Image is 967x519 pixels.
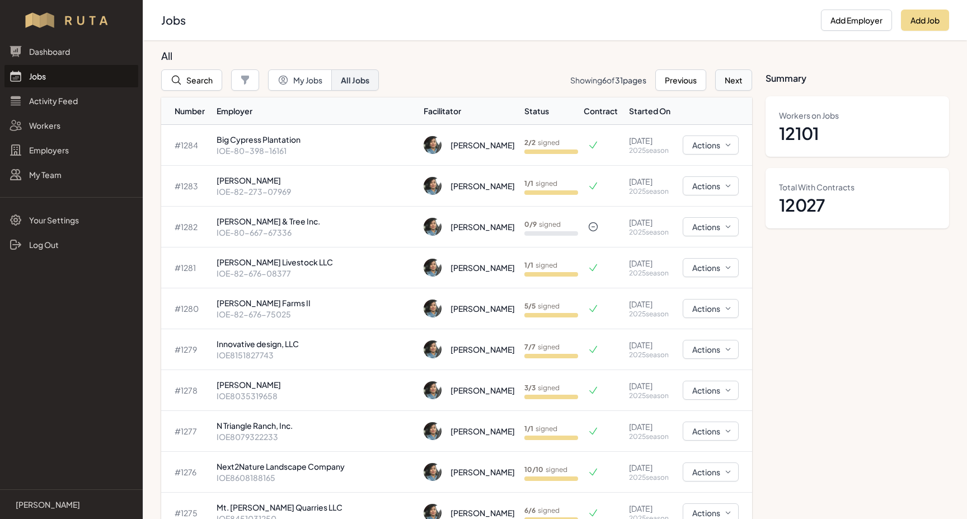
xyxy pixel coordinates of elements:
div: [PERSON_NAME] [450,262,515,273]
p: 2025 season [629,228,671,237]
dt: Total With Contracts [779,181,936,193]
p: IOE-82-676-75025 [217,308,415,320]
a: Dashboard [4,40,138,63]
p: [PERSON_NAME] Livestock LLC [217,256,415,268]
div: [PERSON_NAME] [450,507,515,518]
button: Actions [683,258,739,277]
button: Search [161,69,222,91]
p: [PERSON_NAME] [217,175,415,186]
b: 10 / 10 [524,465,543,474]
b: 2 / 2 [524,138,536,147]
p: [DATE] [629,258,671,269]
td: # 1283 [161,166,212,207]
a: My Team [4,163,138,186]
th: Facilitator [419,97,520,125]
div: [PERSON_NAME] [450,426,515,437]
nav: Pagination [570,69,752,91]
p: 2025 season [629,391,671,400]
img: Workflow [24,11,119,29]
dd: 12027 [779,195,936,215]
p: IOE-82-273-07969 [217,186,415,197]
a: Your Settings [4,209,138,231]
h2: Jobs [161,12,812,28]
p: signed [524,384,560,392]
a: Employers [4,139,138,161]
p: signed [524,506,560,515]
p: [PERSON_NAME] Farms II [217,297,415,308]
div: [PERSON_NAME] [450,385,515,396]
a: Workers [4,114,138,137]
p: [DATE] [629,298,671,310]
button: Actions [683,217,739,236]
p: signed [524,465,567,474]
th: Contract [583,97,625,125]
td: # 1280 [161,288,212,329]
p: [DATE] [629,217,671,228]
p: [PERSON_NAME] [217,379,415,390]
p: signed [524,424,557,433]
th: Employer [212,97,419,125]
a: [PERSON_NAME] [9,499,134,510]
a: Activity Feed [4,90,138,112]
a: Log Out [4,233,138,256]
p: Big Cypress Plantation [217,134,415,145]
div: [PERSON_NAME] [450,180,515,191]
p: [DATE] [629,135,671,146]
p: IOE8035319658 [217,390,415,401]
p: Mt. [PERSON_NAME] Quarries LLC [217,502,415,513]
button: Add Job [901,10,949,31]
button: Actions [683,381,739,400]
b: 0 / 9 [524,220,537,228]
b: 6 / 6 [524,506,536,515]
p: signed [524,138,560,147]
h3: Summary [766,49,949,85]
p: [DATE] [629,339,671,350]
td: # 1282 [161,207,212,247]
b: 3 / 3 [524,384,536,392]
button: All Jobs [331,69,379,91]
p: signed [524,261,557,270]
div: [PERSON_NAME] [450,344,515,355]
button: Actions [683,135,739,155]
p: Showing of [570,74,646,86]
td: # 1281 [161,247,212,288]
p: IOE8079322233 [217,431,415,442]
td: # 1279 [161,329,212,370]
p: signed [524,343,560,352]
button: Actions [683,340,739,359]
p: 2025 season [629,350,671,359]
p: Next2Nature Landscape Company [217,461,415,472]
td: # 1276 [161,452,212,493]
p: [DATE] [629,380,671,391]
a: Jobs [4,65,138,87]
button: Actions [683,299,739,318]
p: 2025 season [629,432,671,441]
p: 2025 season [629,146,671,155]
button: Actions [683,176,739,195]
p: [DATE] [629,421,671,432]
button: Previous [655,69,706,91]
p: IOE8608188165 [217,472,415,483]
td: # 1277 [161,411,212,452]
span: 6 [602,75,607,85]
p: IOE8151827743 [217,349,415,361]
div: [PERSON_NAME] [450,466,515,478]
div: [PERSON_NAME] [450,139,515,151]
dt: Workers on Jobs [779,110,936,121]
p: [DATE] [629,176,671,187]
p: [DATE] [629,503,671,514]
b: 5 / 5 [524,302,536,310]
p: Innovative design, LLC [217,338,415,349]
p: IOE-80-398-16161 [217,145,415,156]
b: 1 / 1 [524,179,533,188]
button: Add Employer [821,10,892,31]
span: 31 pages [615,75,646,85]
h3: All [161,49,743,63]
p: N Triangle Ranch, Inc. [217,420,415,431]
div: [PERSON_NAME] [450,221,515,232]
div: [PERSON_NAME] [450,303,515,314]
b: 1 / 1 [524,424,533,433]
td: # 1284 [161,125,212,166]
p: 2025 season [629,187,671,196]
b: 1 / 1 [524,261,533,269]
